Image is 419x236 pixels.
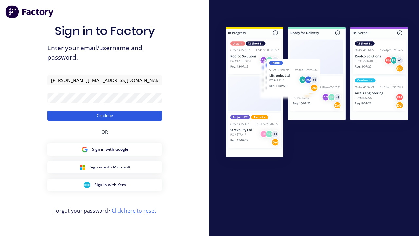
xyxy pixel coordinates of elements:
[215,17,419,169] img: Sign in
[55,24,155,38] h1: Sign in to Factory
[92,147,128,152] span: Sign in with Google
[94,182,126,188] span: Sign in with Xero
[112,207,156,214] a: Click here to reset
[79,164,86,170] img: Microsoft Sign in
[101,121,108,143] div: OR
[47,111,162,121] button: Continue
[84,182,90,188] img: Xero Sign in
[5,5,54,18] img: Factory
[53,207,156,215] span: Forgot your password?
[47,75,162,85] input: Email/Username
[47,43,162,62] span: Enter your email/username and password.
[47,179,162,191] button: Xero Sign inSign in with Xero
[90,164,131,170] span: Sign in with Microsoft
[82,146,88,153] img: Google Sign in
[47,161,162,173] button: Microsoft Sign inSign in with Microsoft
[47,143,162,156] button: Google Sign inSign in with Google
